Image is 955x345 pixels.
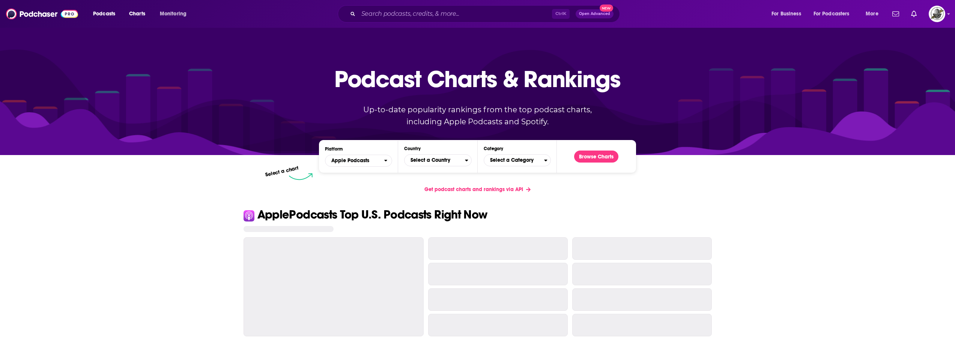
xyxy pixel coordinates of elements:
[88,8,125,20] button: open menu
[160,9,186,19] span: Monitoring
[576,9,614,18] button: Open AdvancedNew
[404,154,471,166] button: Countries
[814,9,850,19] span: For Podcasters
[93,9,115,19] span: Podcasts
[889,8,902,20] a: Show notifications dropdown
[552,9,570,19] span: Ctrl K
[129,9,145,19] span: Charts
[124,8,150,20] a: Charts
[349,104,607,128] p: Up-to-date popularity rankings from the top podcast charts, including Apple Podcasts and Spotify.
[766,8,811,20] button: open menu
[866,9,878,19] span: More
[358,8,552,20] input: Search podcasts, credits, & more...
[244,210,254,221] img: Apple Icon
[929,6,945,22] span: Logged in as PodProMaxBooking
[325,155,392,167] button: open menu
[325,154,384,167] span: Apple Podcasts
[6,7,78,21] img: Podchaser - Follow, Share and Rate Podcasts
[345,5,627,23] div: Search podcasts, credits, & more...
[929,6,945,22] img: User Profile
[929,6,945,22] button: Show profile menu
[325,155,392,167] h2: Platforms
[257,209,487,221] p: Apple Podcasts Top U.S. Podcasts Right Now
[155,8,196,20] button: open menu
[405,154,465,167] span: Select a Country
[860,8,888,20] button: open menu
[574,151,618,163] button: Browse Charts
[579,12,610,16] span: Open Advanced
[418,180,537,199] a: Get podcast charts and rankings via API
[424,186,523,193] span: Get podcast charts and rankings via API
[289,173,313,180] img: select arrow
[265,165,299,178] p: Select a chart
[809,8,860,20] button: open menu
[908,8,920,20] a: Show notifications dropdown
[600,5,613,12] span: New
[484,154,551,166] button: Categories
[772,9,801,19] span: For Business
[334,54,621,103] p: Podcast Charts & Rankings
[484,154,544,167] span: Select a Category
